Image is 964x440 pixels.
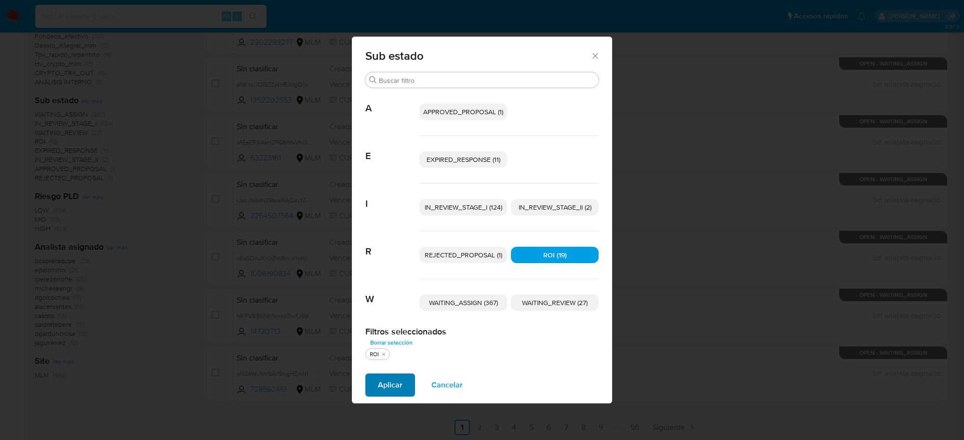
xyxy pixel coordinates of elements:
div: WAITING_REVIEW (27) [511,294,599,311]
div: ROI (19) [511,247,599,263]
span: ROI (19) [543,250,567,260]
span: A [365,88,419,114]
div: WAITING_ASSIGN (367) [419,294,507,311]
div: EXPIRED_RESPONSE (11) [419,151,507,168]
span: WAITING_REVIEW (27) [522,298,588,307]
span: EXPIRED_RESPONSE (11) [427,155,500,164]
span: WAITING_ASSIGN (367) [429,298,498,307]
div: REJECTED_PROPOSAL (1) [419,247,507,263]
div: IN_REVIEW_STAGE_II (2) [511,199,599,215]
span: Borrar selección [370,338,413,347]
span: E [365,136,419,162]
div: IN_REVIEW_STAGE_I (124) [419,199,507,215]
div: ROI [368,350,381,359]
span: R [365,231,419,257]
h2: Filtros seleccionados [365,326,599,337]
button: Cancelar [419,373,475,397]
span: REJECTED_PROPOSAL (1) [425,250,502,260]
span: APPROVED_PROPOSAL (1) [423,107,503,117]
span: W [365,279,419,305]
button: Cerrar [590,51,599,60]
span: Sub estado [365,50,590,62]
button: Buscar [369,76,377,84]
span: Aplicar [378,374,402,396]
button: Aplicar [365,373,415,397]
button: Borrar selección [365,337,417,348]
span: Cancelar [431,374,463,396]
button: quitar ROI [380,350,388,358]
span: IN_REVIEW_STAGE_I (124) [425,202,502,212]
input: Buscar filtro [379,76,595,85]
div: APPROVED_PROPOSAL (1) [419,104,507,120]
span: I [365,184,419,210]
span: IN_REVIEW_STAGE_II (2) [519,202,591,212]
